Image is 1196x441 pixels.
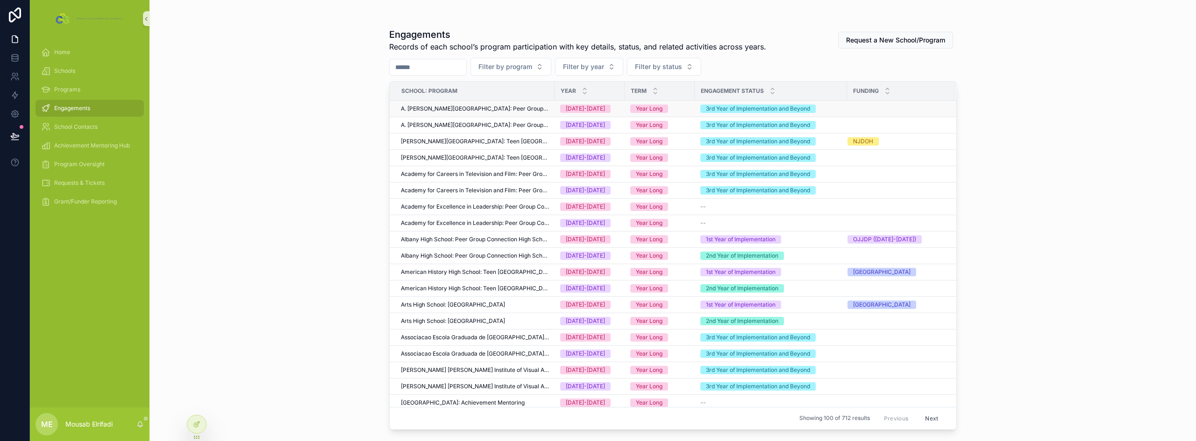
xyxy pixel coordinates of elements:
span: Request a New School/Program [846,35,945,45]
a: OJJDP ([DATE]-[DATE]) [847,235,944,244]
a: Year Long [630,399,689,407]
a: Albany High School: Peer Group Connection High School [401,236,549,243]
a: [DATE]-[DATE] [560,203,619,211]
span: Engagement Status [701,87,764,95]
span: Academy for Careers in Television and Film: Peer Group Connection High School [401,187,549,194]
div: Year Long [636,350,662,358]
span: [PERSON_NAME] [PERSON_NAME] Institute of Visual Arts High School: Peer Group Connection High School [401,383,549,390]
p: Mousab Elrifadi [65,420,113,429]
a: 3rd Year of Implementation and Beyond [700,137,841,146]
div: 1st Year of Implementation [706,235,776,244]
a: Home [36,44,144,61]
div: Year Long [636,186,662,195]
a: Academy for Excellence in Leadership: Peer Group Connection High School [401,219,549,227]
a: [DATE]-[DATE] [560,170,619,178]
span: Program Oversight [54,161,105,168]
div: [DATE]-[DATE] [566,186,605,195]
span: -- [700,399,706,406]
a: Academy for Careers in Television and Film: Peer Group Connection High School [401,170,549,178]
a: Year Long [630,137,689,146]
a: 2nd Year of Implementation [700,252,841,260]
a: [DATE]-[DATE] [560,154,619,162]
a: 3rd Year of Implementation and Beyond [700,105,841,113]
span: Arts High School: [GEOGRAPHIC_DATA] [401,301,505,308]
a: Year Long [630,203,689,211]
div: NJDOH [853,137,873,146]
a: [DATE]-[DATE] [560,121,619,129]
a: 2nd Year of Implementation [700,317,841,325]
a: 3rd Year of Implementation and Beyond [700,121,841,129]
span: Filter by year [563,62,604,71]
a: Associacao Escola Graduada de [GEOGRAPHIC_DATA]: Peer Group Connection High School [401,350,549,357]
a: [DATE]-[DATE] [560,105,619,113]
div: [DATE]-[DATE] [566,350,605,358]
a: Year Long [630,268,689,276]
div: [DATE]-[DATE] [566,170,605,178]
div: 3rd Year of Implementation and Beyond [706,105,810,113]
span: Requests & Tickets [54,179,105,187]
div: 3rd Year of Implementation and Beyond [706,366,810,374]
div: 3rd Year of Implementation and Beyond [706,121,810,129]
a: 3rd Year of Implementation and Beyond [700,333,841,342]
button: Next [918,411,945,426]
a: 3rd Year of Implementation and Beyond [700,382,841,391]
span: Achievement Mentoring Hub [54,142,130,149]
a: 2nd Year of Implementation [700,284,841,293]
div: [DATE]-[DATE] [566,252,605,260]
span: Home [54,49,70,56]
div: 3rd Year of Implementation and Beyond [706,170,810,178]
div: Year Long [636,301,662,309]
a: Year Long [630,105,689,113]
a: Year Long [630,252,689,260]
div: [DATE]-[DATE] [566,105,605,113]
div: 3rd Year of Implementation and Beyond [706,154,810,162]
span: Academy for Excellence in Leadership: Peer Group Connection High School [401,203,549,210]
a: -- [700,203,841,210]
span: -- [700,219,706,227]
a: Year Long [630,219,689,227]
div: Year Long [636,203,662,211]
a: [DATE]-[DATE] [560,399,619,407]
div: Year Long [636,284,662,293]
div: Year Long [636,121,662,129]
a: Arts High School: [GEOGRAPHIC_DATA] [401,301,549,308]
a: Requests & Tickets [36,175,144,191]
div: 3rd Year of Implementation and Beyond [706,350,810,358]
div: [DATE]-[DATE] [566,301,605,309]
a: A. [PERSON_NAME][GEOGRAPHIC_DATA]: Peer Group Connection High School [401,121,549,129]
a: -- [700,399,841,406]
span: Funding [853,87,879,95]
a: A. [PERSON_NAME][GEOGRAPHIC_DATA]: Peer Group Connection High School [401,105,549,112]
a: [DATE]-[DATE] [560,382,619,391]
div: [DATE]-[DATE] [566,121,605,129]
a: 3rd Year of Implementation and Beyond [700,350,841,358]
span: American History High School: Teen [GEOGRAPHIC_DATA] [401,268,549,276]
a: Grant/Funder Reporting [36,193,144,210]
button: Select Button [555,58,623,76]
a: Year Long [630,382,689,391]
a: Programs [36,81,144,98]
span: Year [561,87,576,95]
button: Select Button [470,58,551,76]
a: Year Long [630,301,689,309]
div: scrollable content [30,37,149,222]
div: [DATE]-[DATE] [566,154,605,162]
span: Grant/Funder Reporting [54,198,117,205]
a: [DATE]-[DATE] [560,301,619,309]
span: -- [700,203,706,210]
div: [DATE]-[DATE] [566,235,605,244]
a: Year Long [630,366,689,374]
div: [DATE]-[DATE] [566,382,605,391]
a: 1st Year of Implementation [700,235,841,244]
a: [PERSON_NAME][GEOGRAPHIC_DATA]: Teen [GEOGRAPHIC_DATA] [401,154,549,161]
div: 3rd Year of Implementation and Beyond [706,382,810,391]
div: Year Long [636,154,662,162]
div: 3rd Year of Implementation and Beyond [706,137,810,146]
span: ME [41,419,53,430]
button: Select Button [627,58,701,76]
div: Year Long [636,399,662,407]
div: 1st Year of Implementation [706,268,776,276]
